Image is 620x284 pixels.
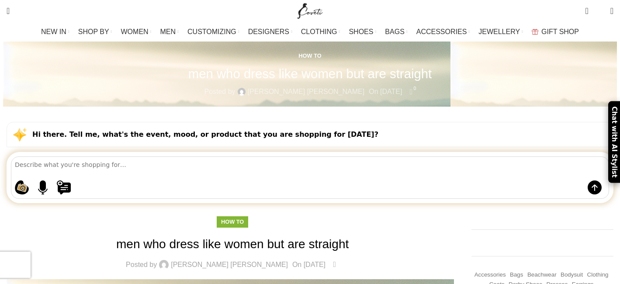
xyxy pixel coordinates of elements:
[248,28,289,36] span: DESIGNERS
[385,28,404,36] span: BAGS
[41,23,69,41] a: NEW IN
[121,23,152,41] a: WOMEN
[248,86,365,97] a: [PERSON_NAME] [PERSON_NAME]
[2,2,14,20] a: Search
[2,23,618,41] div: Main navigation
[301,28,337,36] span: CLOTHING
[349,23,376,41] a: SHOES
[587,271,609,279] a: Clothing (19,144 items)
[478,28,520,36] span: JEWELLERY
[561,271,583,279] a: Bodysuit (156 items)
[238,88,246,96] img: author-avatar
[188,66,432,81] h1: men who dress like women but are straight
[586,4,592,11] span: 0
[292,261,326,268] time: On [DATE]
[335,258,342,265] span: 0
[406,86,416,97] a: 0
[597,9,603,15] span: 0
[204,86,235,97] span: Posted by
[510,271,523,279] a: Bags (1,744 items)
[171,261,288,268] a: [PERSON_NAME] [PERSON_NAME]
[78,23,112,41] a: SHOP BY
[541,28,579,36] span: GIFT SHOP
[7,236,458,253] h1: men who dress like women but are straight
[527,271,557,279] a: Beachwear (451 items)
[416,28,467,36] span: ACCESSORIES
[385,23,407,41] a: BAGS
[330,259,339,270] a: 0
[298,52,321,59] a: How to
[160,28,176,36] span: MEN
[532,29,538,35] img: GiftBag
[416,23,470,41] a: ACCESSORIES
[475,271,506,279] a: Accessories (745 items)
[532,23,579,41] a: GIFT SHOP
[159,260,169,270] img: author-avatar
[78,28,109,36] span: SHOP BY
[187,23,239,41] a: CUSTOMIZING
[478,23,523,41] a: JEWELLERY
[369,88,402,95] time: On [DATE]
[187,28,236,36] span: CUSTOMIZING
[221,218,244,225] a: How to
[121,28,149,36] span: WOMEN
[412,85,418,92] span: 0
[248,23,292,41] a: DESIGNERS
[160,23,179,41] a: MEN
[349,28,373,36] span: SHOES
[41,28,66,36] span: NEW IN
[301,23,340,41] a: CLOTHING
[295,7,325,14] a: Site logo
[581,2,592,20] a: 0
[126,261,157,268] span: Posted by
[595,2,604,20] div: My Wishlist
